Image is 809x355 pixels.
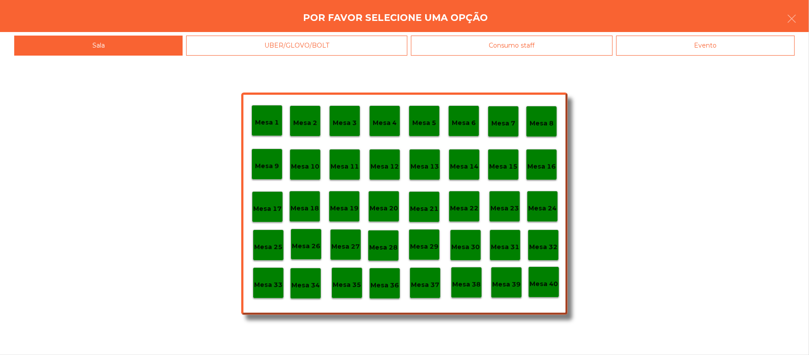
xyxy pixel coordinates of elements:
p: Mesa 21 [410,204,438,214]
p: Mesa 5 [412,118,436,128]
p: Mesa 16 [527,161,556,172]
p: Mesa 2 [293,118,317,128]
p: Mesa 8 [530,118,554,129]
p: Mesa 20 [370,203,398,214]
p: Mesa 35 [333,280,361,290]
p: Mesa 15 [489,161,518,172]
p: Mesa 13 [410,161,439,172]
p: Mesa 1 [255,117,279,128]
p: Mesa 34 [291,280,320,290]
p: Mesa 6 [452,118,476,128]
p: Mesa 27 [331,242,360,252]
div: Consumo staff [411,36,613,56]
div: Sala [14,36,183,56]
p: Mesa 3 [333,118,357,128]
p: Mesa 31 [491,242,519,252]
p: Mesa 24 [528,203,557,214]
p: Mesa 40 [530,279,558,289]
p: Mesa 14 [450,161,478,172]
div: UBER/GLOVO/BOLT [186,36,407,56]
p: Mesa 26 [292,241,320,251]
p: Mesa 29 [410,242,438,252]
p: Mesa 33 [254,280,283,290]
p: Mesa 32 [529,242,558,252]
p: Mesa 38 [452,279,481,290]
p: Mesa 23 [490,203,519,214]
p: Mesa 12 [371,161,399,172]
p: Mesa 39 [492,279,521,290]
div: Evento [616,36,795,56]
p: Mesa 22 [450,203,478,214]
p: Mesa 18 [291,203,319,214]
h4: Por favor selecione uma opção [303,11,488,24]
p: Mesa 25 [254,242,283,252]
p: Mesa 17 [253,204,282,214]
p: Mesa 7 [491,118,515,129]
p: Mesa 11 [331,161,359,172]
p: Mesa 9 [255,161,279,171]
p: Mesa 4 [373,118,397,128]
p: Mesa 28 [369,242,398,253]
p: Mesa 37 [411,280,439,290]
p: Mesa 30 [451,242,480,252]
p: Mesa 36 [371,280,399,290]
p: Mesa 10 [291,161,319,172]
p: Mesa 19 [330,203,359,214]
